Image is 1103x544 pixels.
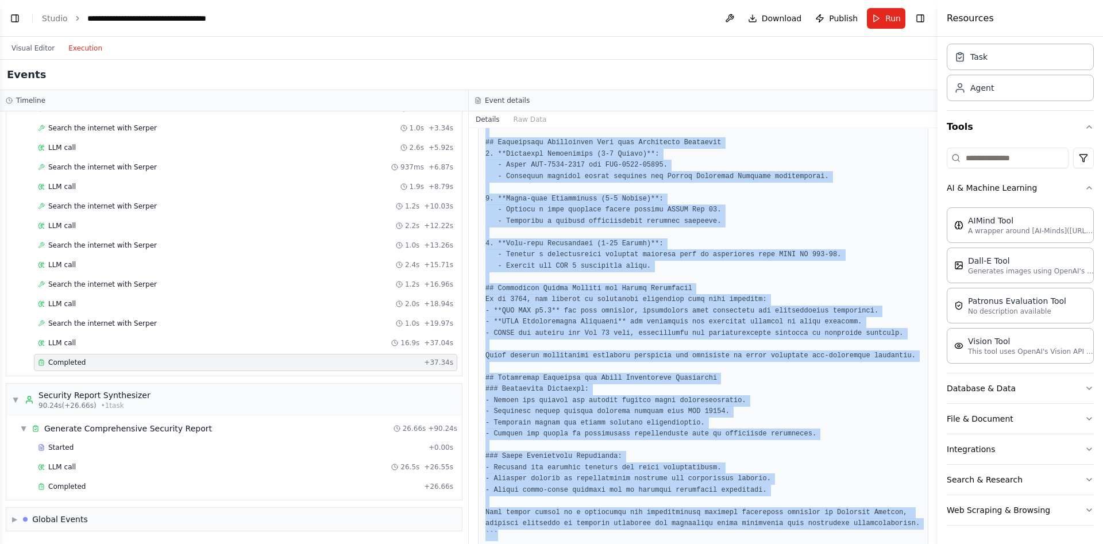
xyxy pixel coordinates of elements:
[48,358,86,367] span: Completed
[968,347,1094,356] p: This tool uses OpenAI's Vision API to describe the contents of an image.
[885,13,901,24] span: Run
[405,202,419,211] span: 1.2s
[403,424,426,433] span: 26.66s
[7,10,23,26] button: Show left sidebar
[48,462,76,472] span: LLM call
[61,41,109,55] button: Execution
[947,203,1094,373] div: AI & Machine Learning
[12,515,17,524] span: ▶
[405,319,419,328] span: 1.0s
[424,319,453,328] span: + 19.97s
[811,8,862,29] button: Publish
[48,143,76,152] span: LLM call
[32,514,88,525] div: Global Events
[48,241,157,250] span: Search the internet with Serper
[16,96,45,105] h3: Timeline
[44,423,212,434] div: Generate Comprehensive Security Report
[743,8,807,29] button: Download
[968,267,1094,276] p: Generates images using OpenAI's Dall-E model.
[48,260,76,269] span: LLM call
[947,143,1094,535] div: Tools
[424,221,453,230] span: + 12.22s
[48,202,157,211] span: Search the internet with Serper
[912,10,928,26] button: Hide right sidebar
[400,163,424,172] span: 937ms
[954,221,963,230] img: AIMindTool
[970,51,988,63] div: Task
[947,404,1094,434] button: File & Document
[947,173,1094,203] button: AI & Machine Learning
[429,143,453,152] span: + 5.92s
[424,482,453,491] span: + 26.66s
[424,338,453,348] span: + 37.04s
[954,341,963,350] img: VisionTool
[48,280,157,289] span: Search the internet with Serper
[12,395,19,404] span: ▼
[485,96,530,105] h3: Event details
[48,124,157,133] span: Search the internet with Serper
[424,202,453,211] span: + 10.03s
[410,182,424,191] span: 1.9s
[48,482,86,491] span: Completed
[947,373,1094,403] button: Database & Data
[424,299,453,308] span: + 18.94s
[469,111,507,128] button: Details
[38,401,97,410] span: 90.24s (+26.66s)
[968,226,1094,236] p: A wrapper around [AI-Minds]([URL][DOMAIN_NAME]). Useful for when you need answers to questions fr...
[424,260,453,269] span: + 15.71s
[424,241,453,250] span: + 13.26s
[48,299,76,308] span: LLM call
[48,163,157,172] span: Search the internet with Serper
[954,261,963,270] img: DallETool
[410,124,424,133] span: 1.0s
[424,462,453,472] span: + 26.55s
[48,319,157,328] span: Search the internet with Serper
[507,111,554,128] button: Raw Data
[968,335,1094,347] div: Vision Tool
[947,39,1094,110] div: Crew
[954,301,963,310] img: PatronusEvalTool
[968,215,1094,226] div: AIMind Tool
[968,307,1066,316] p: No description available
[947,111,1094,143] button: Tools
[42,14,68,23] a: Studio
[947,465,1094,495] button: Search & Research
[424,358,453,367] span: + 37.34s
[410,143,424,152] span: 2.6s
[947,434,1094,464] button: Integrations
[867,8,905,29] button: Run
[5,41,61,55] button: Visual Editor
[405,260,419,269] span: 2.4s
[429,124,453,133] span: + 3.34s
[947,495,1094,525] button: Web Scraping & Browsing
[829,13,858,24] span: Publish
[429,182,453,191] span: + 8.79s
[968,255,1094,267] div: Dall-E Tool
[20,424,27,433] span: ▼
[38,389,151,401] div: Security Report Synthesizer
[48,221,76,230] span: LLM call
[400,338,419,348] span: 16.9s
[101,401,124,410] span: • 1 task
[968,295,1066,307] div: Patronus Evaluation Tool
[400,462,419,472] span: 26.5s
[42,13,217,24] nav: breadcrumb
[429,163,453,172] span: + 6.87s
[428,424,457,433] span: + 90.24s
[7,67,46,83] h2: Events
[405,241,419,250] span: 1.0s
[48,443,74,452] span: Started
[48,182,76,191] span: LLM call
[405,280,419,289] span: 1.2s
[405,299,419,308] span: 2.0s
[48,338,76,348] span: LLM call
[762,13,802,24] span: Download
[424,280,453,289] span: + 16.96s
[429,443,453,452] span: + 0.00s
[405,221,419,230] span: 2.2s
[947,11,994,25] h4: Resources
[970,82,994,94] div: Agent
